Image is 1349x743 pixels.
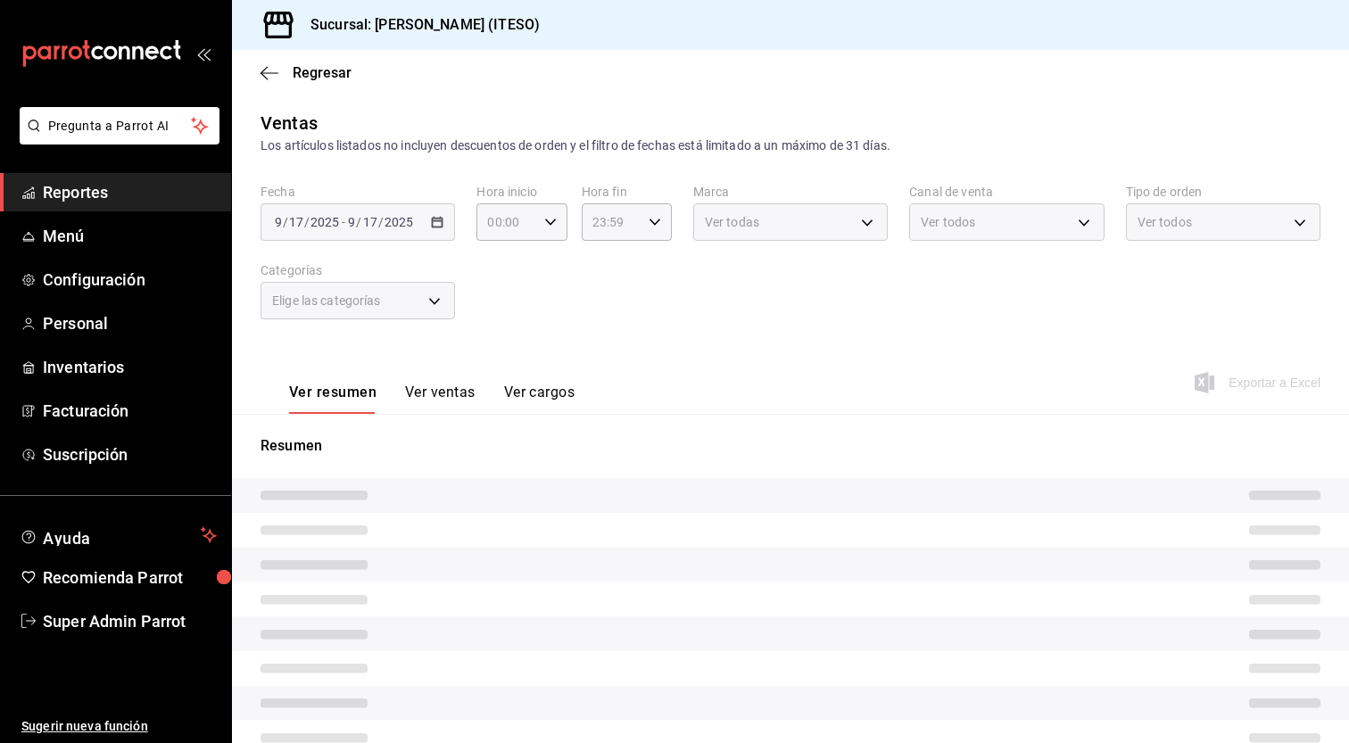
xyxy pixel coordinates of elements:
button: Ver resumen [289,384,377,414]
label: Tipo de orden [1126,186,1320,198]
input: -- [274,215,283,229]
button: Regresar [261,64,352,81]
button: Ver cargos [504,384,575,414]
span: Pregunta a Parrot AI [48,117,192,136]
span: Reportes [43,180,217,204]
input: -- [362,215,378,229]
span: / [378,215,384,229]
input: ---- [310,215,340,229]
span: Sugerir nueva función [21,717,217,736]
span: Ver todas [705,213,759,231]
span: Regresar [293,64,352,81]
input: -- [288,215,304,229]
span: Configuración [43,268,217,292]
span: / [304,215,310,229]
span: / [356,215,361,229]
span: Suscripción [43,442,217,466]
span: Ver todos [921,213,975,231]
span: Facturación [43,399,217,423]
label: Categorías [261,264,455,277]
p: Resumen [261,435,1320,457]
span: Menú [43,224,217,248]
h3: Sucursal: [PERSON_NAME] (ITESO) [296,14,540,36]
span: / [283,215,288,229]
span: - [342,215,345,229]
span: Elige las categorías [272,292,381,310]
label: Hora inicio [476,186,567,198]
span: Ayuda [43,524,194,546]
div: Los artículos listados no incluyen descuentos de orden y el filtro de fechas está limitado a un m... [261,136,1320,155]
label: Marca [693,186,888,198]
span: Ver todos [1138,213,1192,231]
label: Canal de venta [909,186,1104,198]
div: Ventas [261,110,318,136]
div: navigation tabs [289,384,575,414]
button: Ver ventas [405,384,476,414]
label: Fecha [261,186,455,198]
label: Hora fin [582,186,672,198]
span: Inventarios [43,355,217,379]
span: Personal [43,311,217,335]
a: Pregunta a Parrot AI [12,129,219,148]
span: Recomienda Parrot [43,566,217,590]
button: open_drawer_menu [196,46,211,61]
button: Pregunta a Parrot AI [20,107,219,144]
input: ---- [384,215,414,229]
span: Super Admin Parrot [43,609,217,633]
input: -- [347,215,356,229]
